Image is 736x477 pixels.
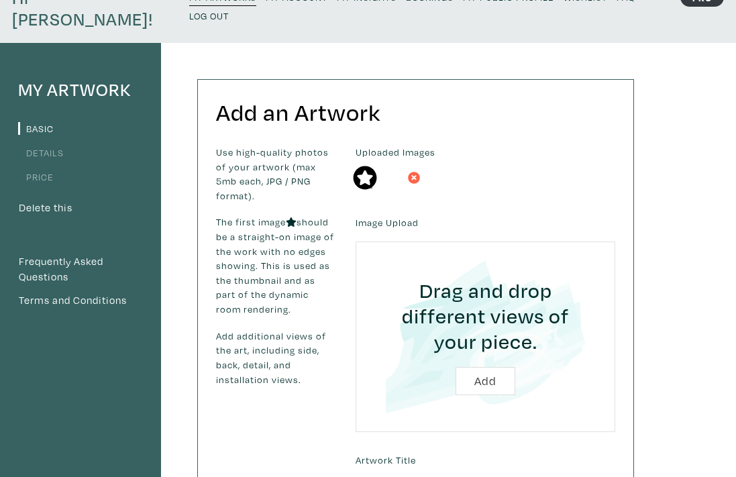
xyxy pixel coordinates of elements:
[18,253,143,286] a: Frequently Asked Questions
[362,178,415,189] img: phpThumb.php
[18,79,143,101] h4: My Artwork
[216,329,335,386] p: Add additional views of the art, including side, back, detail, and installation views.
[216,215,335,316] p: The first image should be a straight-on image of the work with no edges showing. This is used as ...
[18,170,54,183] a: Price
[216,98,615,127] h2: Add an Artwork
[356,145,615,160] label: Uploaded Images
[189,9,229,22] small: Log Out
[18,199,73,217] button: Delete this
[356,215,419,230] label: Image Upload
[356,453,416,468] label: Artwork Title
[189,6,229,24] a: Log Out
[18,292,143,309] a: Terms and Conditions
[18,146,64,159] a: Details
[18,122,54,135] a: Basic
[216,145,335,203] p: Use high-quality photos of your artwork (max 5mb each, JPG / PNG format).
